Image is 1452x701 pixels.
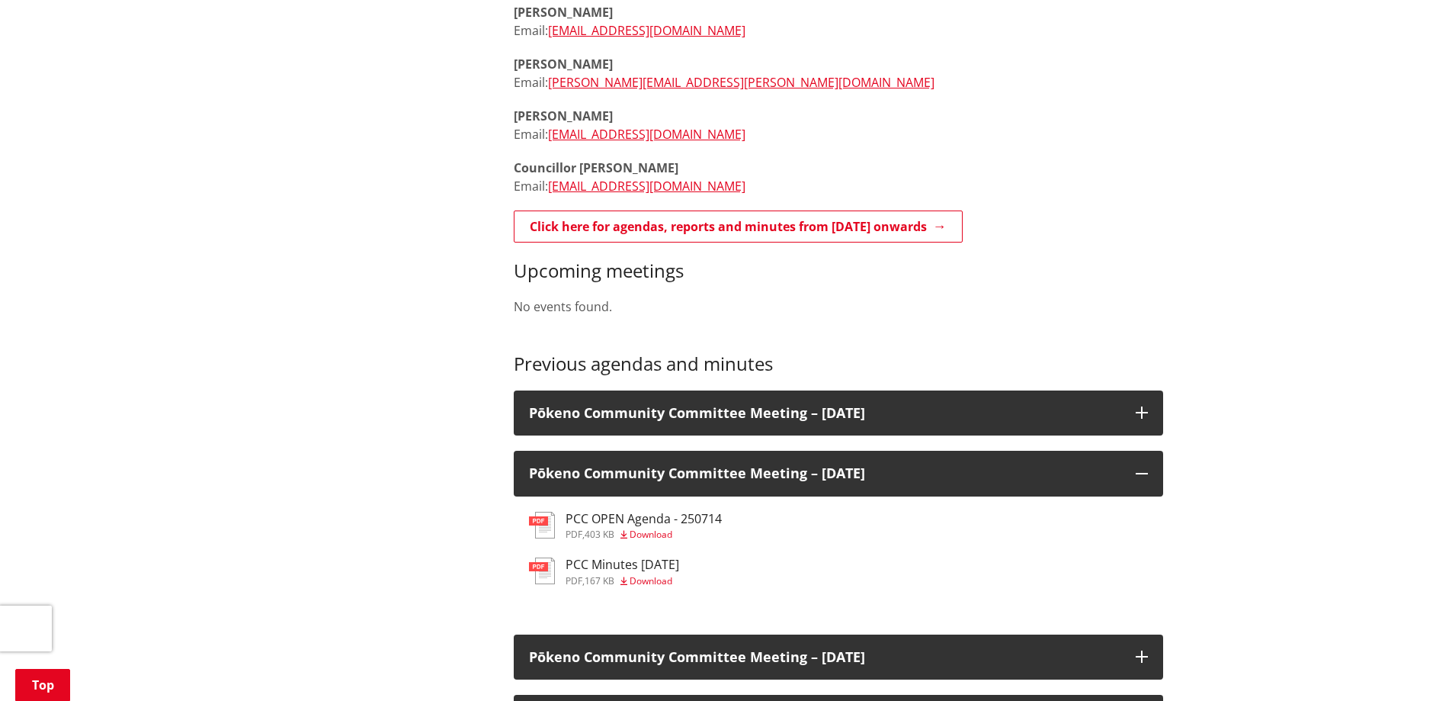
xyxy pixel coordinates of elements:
[514,159,678,176] strong: Councillor [PERSON_NAME]
[566,558,679,572] h3: PCC Minutes [DATE]
[566,577,679,586] div: ,
[548,22,745,39] a: [EMAIL_ADDRESS][DOMAIN_NAME]
[529,512,722,539] a: PCC OPEN Agenda - 250714 pdf,403 KB Download
[566,530,722,539] div: ,
[514,331,1163,375] h3: Previous agendas and minutes
[566,528,582,541] span: pdf
[529,650,1120,665] h3: Pōkeno Community Committee Meeting – [DATE]
[529,558,679,585] a: PCC Minutes [DATE] pdf,167 KB Download
[529,466,1120,481] h3: Pōkeno Community Committee Meeting – [DATE]
[585,528,614,541] span: 403 KB
[514,108,613,124] strong: [PERSON_NAME]
[566,574,582,587] span: pdf
[630,574,672,587] span: Download
[514,4,613,21] strong: [PERSON_NAME]
[514,211,963,243] a: Click here for agendas, reports and minutes from [DATE] onwards
[529,512,555,539] img: document-pdf.svg
[548,178,745,195] a: [EMAIL_ADDRESS][DOMAIN_NAME]
[514,260,1163,282] h3: Upcoming meetings
[630,528,672,541] span: Download
[548,126,745,143] a: [EMAIL_ADDRESS][DOMAIN_NAME]
[514,3,1163,40] p: Email:
[1112,139,1437,629] iframe: Messenger
[514,297,1163,316] p: No events found.
[514,107,1163,143] p: Email:
[514,55,1163,92] p: Email:
[529,558,555,584] img: document-pdf.svg
[15,669,70,701] a: Top
[1382,637,1437,692] iframe: Messenger Launcher
[548,74,934,91] a: [PERSON_NAME][EMAIL_ADDRESS][PERSON_NAME][DOMAIN_NAME]
[585,574,614,587] span: 167 KB
[566,512,722,526] h3: PCC OPEN Agenda - 250714
[529,406,1120,421] h3: Pōkeno Community Committee Meeting – [DATE]
[514,56,613,72] strong: [PERSON_NAME]
[514,159,1163,195] p: Email:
